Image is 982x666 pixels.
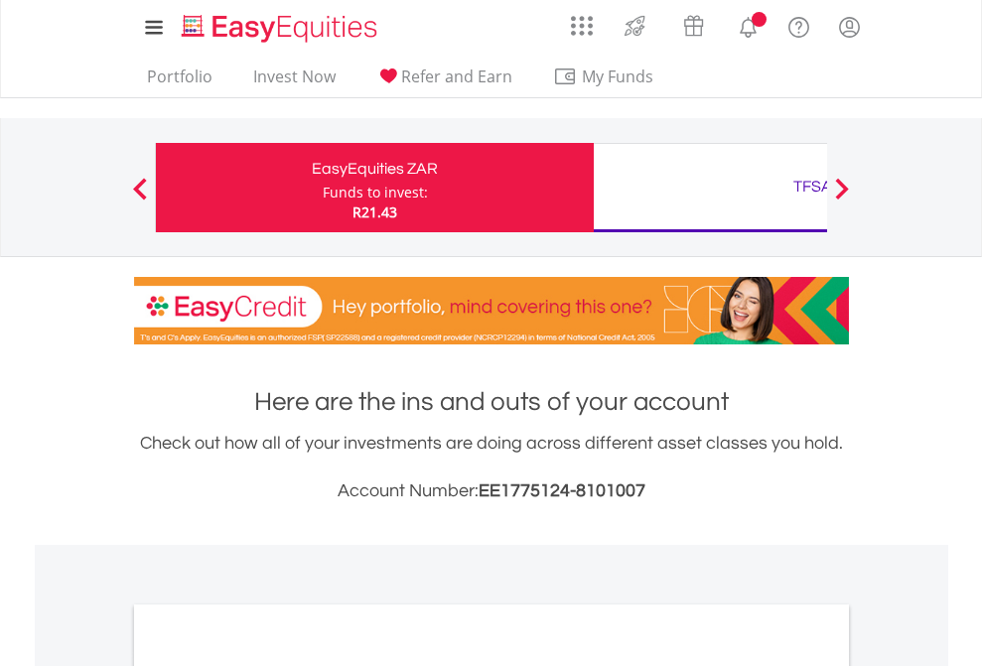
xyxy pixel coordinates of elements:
div: Check out how all of your investments are doing across different asset classes you hold. [134,430,849,505]
a: Invest Now [245,67,344,97]
a: Notifications [723,5,773,45]
span: My Funds [553,64,683,89]
img: grid-menu-icon.svg [571,15,593,37]
a: My Profile [824,5,875,49]
a: AppsGrid [558,5,606,37]
a: FAQ's and Support [773,5,824,45]
img: thrive-v2.svg [619,10,651,42]
a: Home page [174,5,385,45]
span: R21.43 [352,202,397,221]
a: Vouchers [664,5,723,42]
h3: Account Number: [134,477,849,505]
div: Funds to invest: [323,183,428,202]
img: EasyEquities_Logo.png [178,12,385,45]
span: EE1775124-8101007 [479,481,645,500]
img: vouchers-v2.svg [677,10,710,42]
h1: Here are the ins and outs of your account [134,384,849,420]
button: Previous [120,188,160,207]
a: Refer and Earn [368,67,520,97]
img: EasyCredit Promotion Banner [134,277,849,344]
span: Refer and Earn [401,66,512,87]
button: Next [822,188,862,207]
div: EasyEquities ZAR [168,155,582,183]
a: Portfolio [139,67,220,97]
